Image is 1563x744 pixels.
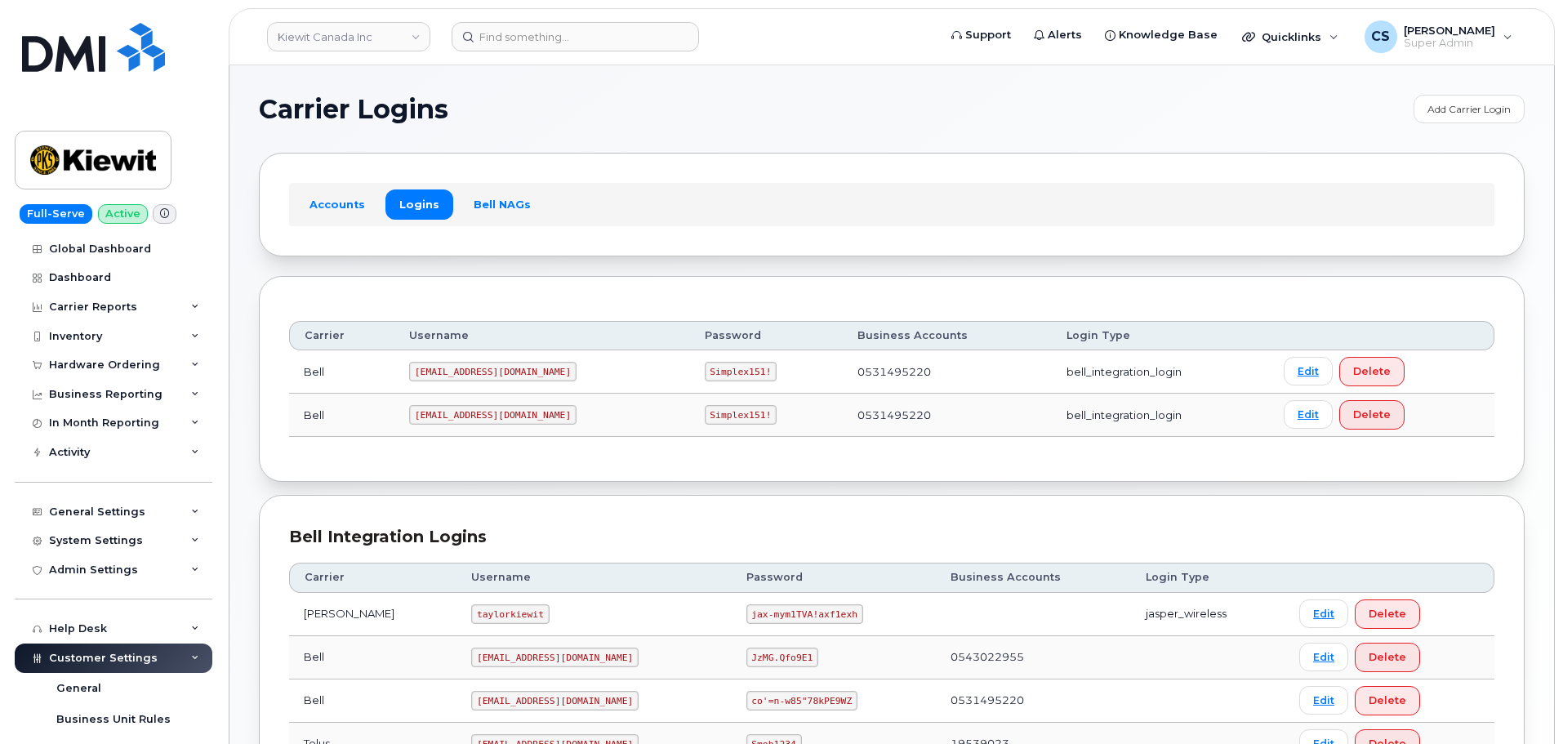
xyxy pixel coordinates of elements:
[1339,400,1405,430] button: Delete
[1355,686,1420,715] button: Delete
[1369,693,1406,708] span: Delete
[1369,606,1406,621] span: Delete
[1299,599,1348,628] a: Edit
[1299,643,1348,671] a: Edit
[1052,321,1269,350] th: Login Type
[471,648,639,667] code: [EMAIL_ADDRESS][DOMAIN_NAME]
[1353,407,1391,422] span: Delete
[394,321,690,350] th: Username
[936,679,1131,723] td: 0531495220
[409,405,577,425] code: [EMAIL_ADDRESS][DOMAIN_NAME]
[1299,686,1348,715] a: Edit
[460,189,545,219] a: Bell NAGs
[289,593,456,636] td: [PERSON_NAME]
[1131,593,1285,636] td: jasper_wireless
[289,563,456,592] th: Carrier
[289,321,394,350] th: Carrier
[289,394,394,437] td: Bell
[1369,649,1406,665] span: Delete
[1052,394,1269,437] td: bell_integration_login
[471,691,639,711] code: [EMAIL_ADDRESS][DOMAIN_NAME]
[1355,599,1420,629] button: Delete
[1284,357,1333,385] a: Edit
[289,350,394,394] td: Bell
[936,563,1131,592] th: Business Accounts
[705,405,777,425] code: Simplex151!
[456,563,731,592] th: Username
[289,679,456,723] td: Bell
[1492,673,1551,732] iframe: Messenger Launcher
[843,350,1053,394] td: 0531495220
[843,394,1053,437] td: 0531495220
[1052,350,1269,394] td: bell_integration_login
[1131,563,1285,592] th: Login Type
[1284,400,1333,429] a: Edit
[732,563,936,592] th: Password
[296,189,379,219] a: Accounts
[746,648,819,667] code: JzMG.Qfo9E1
[1355,643,1420,672] button: Delete
[289,636,456,679] td: Bell
[409,362,577,381] code: [EMAIL_ADDRESS][DOMAIN_NAME]
[1353,363,1391,379] span: Delete
[690,321,843,350] th: Password
[746,691,857,711] code: co'=n-w85"78kPE9WZ
[1414,95,1525,123] a: Add Carrier Login
[289,525,1494,549] div: Bell Integration Logins
[705,362,777,381] code: Simplex151!
[1339,357,1405,386] button: Delete
[843,321,1053,350] th: Business Accounts
[936,636,1131,679] td: 0543022955
[746,604,863,624] code: jax-mym1TVA!axf1exh
[259,97,448,122] span: Carrier Logins
[385,189,453,219] a: Logins
[471,604,549,624] code: taylorkiewit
